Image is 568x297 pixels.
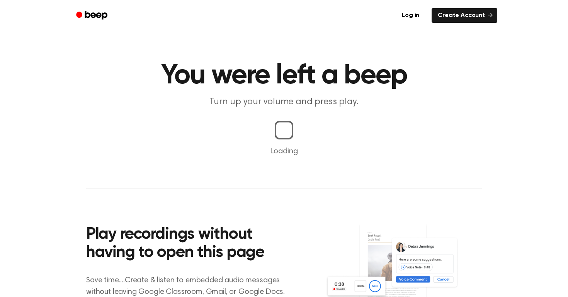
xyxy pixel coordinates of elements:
[71,8,114,23] a: Beep
[86,226,294,262] h2: Play recordings without having to open this page
[432,8,497,23] a: Create Account
[86,62,482,90] h1: You were left a beep
[9,146,559,157] p: Loading
[394,7,427,24] a: Log in
[136,96,432,109] p: Turn up your volume and press play.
